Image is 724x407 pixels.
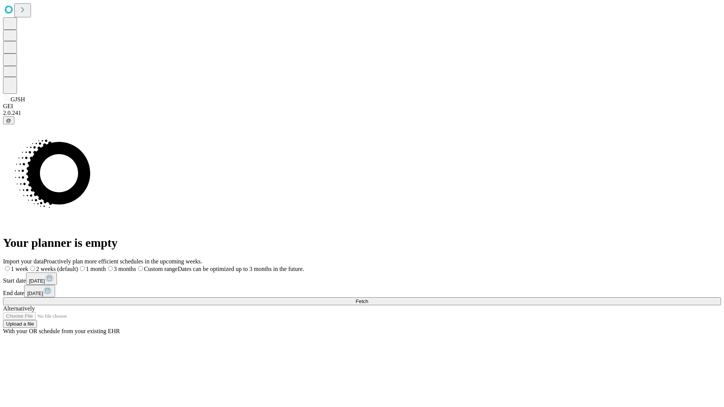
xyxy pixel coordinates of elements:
span: 1 month [86,266,106,272]
span: Dates can be optimized up to 3 months in the future. [178,266,304,272]
span: With your OR schedule from your existing EHR [3,328,120,334]
span: [DATE] [27,291,43,296]
button: Fetch [3,297,721,305]
button: @ [3,116,14,124]
div: 2.0.241 [3,110,721,116]
div: End date [3,285,721,297]
button: [DATE] [24,285,55,297]
h1: Your planner is empty [3,236,721,250]
span: 3 months [114,266,136,272]
span: Import your data [3,258,44,265]
input: 1 week [5,266,10,271]
input: Custom rangeDates can be optimized up to 3 months in the future. [138,266,143,271]
input: 3 months [108,266,113,271]
button: [DATE] [26,272,57,285]
span: 2 weeks (default) [36,266,78,272]
span: GJSH [11,96,25,103]
button: Upload a file [3,320,37,328]
span: 1 week [11,266,28,272]
input: 2 weeks (default) [30,266,35,271]
span: @ [6,118,11,123]
span: Fetch [356,298,368,304]
div: Start date [3,272,721,285]
input: 1 month [80,266,85,271]
span: Proactively plan more efficient schedules in the upcoming weeks. [44,258,202,265]
div: GEI [3,103,721,110]
span: [DATE] [29,278,45,284]
span: Custom range [144,266,178,272]
span: Alternatively [3,305,35,312]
